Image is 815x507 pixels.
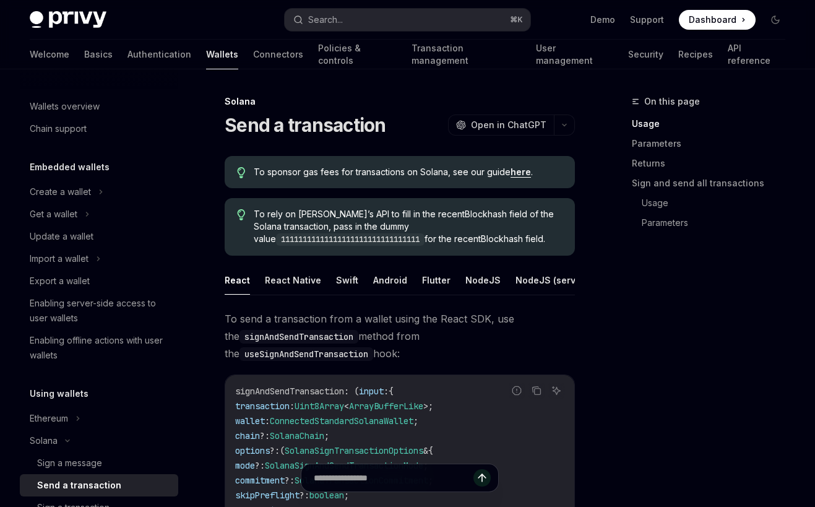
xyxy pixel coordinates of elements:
div: Enabling server-side access to user wallets [30,296,171,326]
button: Flutter [422,266,451,295]
h5: Using wallets [30,386,88,401]
span: mode [235,460,255,471]
div: Solana [225,95,575,108]
div: Search... [308,12,343,27]
span: Uint8Array [295,401,344,412]
a: Returns [632,154,795,173]
a: Update a wallet [20,225,178,248]
a: API reference [728,40,785,69]
a: Parameters [642,213,795,233]
span: SolanaChain [270,430,324,441]
a: Policies & controls [318,40,397,69]
span: ; [324,430,329,441]
span: & [423,445,428,456]
div: Get a wallet [30,207,77,222]
span: : [265,415,270,427]
span: ( [280,445,285,456]
a: Usage [642,193,795,213]
span: chain [235,430,260,441]
code: signAndSendTransaction [239,330,358,344]
span: : [384,386,389,397]
span: : [290,401,295,412]
span: signAndSendTransaction [235,386,344,397]
span: { [428,445,433,456]
a: Dashboard [679,10,756,30]
a: Chain support [20,118,178,140]
a: here [511,167,531,178]
span: { [389,386,394,397]
span: transaction [235,401,290,412]
button: Android [373,266,407,295]
span: ⌘ K [510,15,523,25]
a: Sign a message [20,452,178,474]
button: Swift [336,266,358,295]
span: : ( [344,386,359,397]
span: Dashboard [689,14,736,26]
span: To sponsor gas fees for transactions on Solana, see our guide . [254,166,563,178]
div: Sign a message [37,456,102,470]
a: Enabling offline actions with user wallets [20,329,178,366]
span: ArrayBufferLike [349,401,423,412]
span: On this page [644,94,700,109]
button: Open in ChatGPT [448,115,554,136]
span: To rely on [PERSON_NAME]’s API to fill in the recentBlockhash field of the Solana transaction, pa... [254,208,563,246]
span: >; [423,401,433,412]
h5: Embedded wallets [30,160,110,175]
a: Security [628,40,663,69]
button: React Native [265,266,321,295]
button: Copy the contents from the code block [528,383,545,399]
a: Parameters [632,134,795,154]
span: To send a transaction from a wallet using the React SDK, use the method from the hook: [225,310,575,362]
div: Chain support [30,121,87,136]
div: Import a wallet [30,251,88,266]
svg: Tip [237,209,246,220]
div: Send a transaction [37,478,121,493]
a: Connectors [253,40,303,69]
span: ConnectedStandardSolanaWallet [270,415,413,427]
button: Ask AI [548,383,564,399]
span: ?: [260,430,270,441]
div: Update a wallet [30,229,93,244]
svg: Tip [237,167,246,178]
div: Solana [30,433,58,448]
span: input [359,386,384,397]
span: Open in ChatGPT [471,119,546,131]
button: Toggle dark mode [765,10,785,30]
button: React [225,266,250,295]
button: NodeJS [465,266,501,295]
span: ?: [270,445,280,456]
a: Sign and send all transactions [632,173,795,193]
a: User management [536,40,613,69]
a: Recipes [678,40,713,69]
div: Ethereum [30,411,68,426]
img: dark logo [30,11,106,28]
h1: Send a transaction [225,114,386,136]
span: ; [423,460,428,471]
span: SolanaSignAndSendTransactionMode [265,460,423,471]
button: NodeJS (server-auth) [515,266,611,295]
span: ; [413,415,418,427]
div: Create a wallet [30,184,91,199]
span: ?: [255,460,265,471]
a: Support [630,14,664,26]
a: Transaction management [412,40,520,69]
div: Wallets overview [30,99,100,114]
a: Demo [590,14,615,26]
span: < [344,401,349,412]
button: Send message [473,469,491,487]
span: options [235,445,270,456]
a: Wallets overview [20,95,178,118]
code: useSignAndSendTransaction [239,347,373,361]
button: Search...⌘K [285,9,530,31]
a: Wallets [206,40,238,69]
div: Enabling offline actions with user wallets [30,333,171,363]
div: Export a wallet [30,274,90,288]
span: SolanaSignTransactionOptions [285,445,423,456]
a: Usage [632,114,795,134]
button: Report incorrect code [509,383,525,399]
a: Send a transaction [20,474,178,496]
a: Welcome [30,40,69,69]
code: 11111111111111111111111111111111 [276,233,425,246]
span: wallet [235,415,265,427]
a: Enabling server-side access to user wallets [20,292,178,329]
